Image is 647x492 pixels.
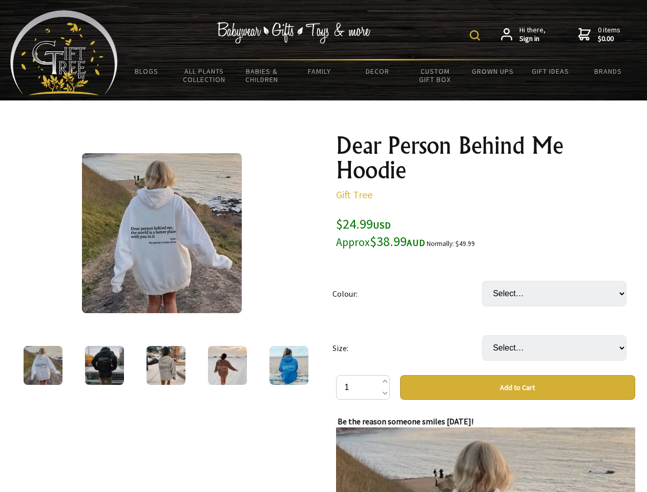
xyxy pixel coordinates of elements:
img: Dear Person Behind Me Hoodie [24,346,62,385]
img: Dear Person Behind Me Hoodie [269,346,308,385]
img: Dear Person Behind Me Hoodie [208,346,247,385]
span: $24.99 $38.99 [336,215,425,250]
a: BLOGS [118,60,176,82]
a: Gift Tree [336,188,372,201]
a: Gift Ideas [521,60,579,82]
span: AUD [407,237,425,249]
td: Colour: [332,266,482,321]
a: Family [291,60,349,82]
span: USD [373,219,391,231]
span: Hi there, [519,26,546,44]
img: product search [470,30,480,40]
img: Babywear - Gifts - Toys & more [217,22,371,44]
img: Dear Person Behind Me Hoodie [85,346,124,385]
a: Decor [348,60,406,82]
a: All Plants Collection [176,60,234,90]
strong: $0.00 [598,34,620,44]
span: 0 items [598,25,620,44]
img: Dear Person Behind Me Hoodie [82,153,242,313]
strong: Sign in [519,34,546,44]
a: Babies & Children [233,60,291,90]
a: 0 items$0.00 [578,26,620,44]
a: Grown Ups [464,60,521,82]
a: Custom Gift Box [406,60,464,90]
a: Hi there,Sign in [501,26,546,44]
img: Dear Person Behind Me Hoodie [147,346,185,385]
td: Size: [332,321,482,375]
button: Add to Cart [400,375,635,400]
small: Normally: $49.99 [427,239,475,248]
a: Brands [579,60,637,82]
img: Babyware - Gifts - Toys and more... [10,10,118,95]
h1: Dear Person Behind Me Hoodie [336,133,635,182]
small: Approx [336,235,370,249]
